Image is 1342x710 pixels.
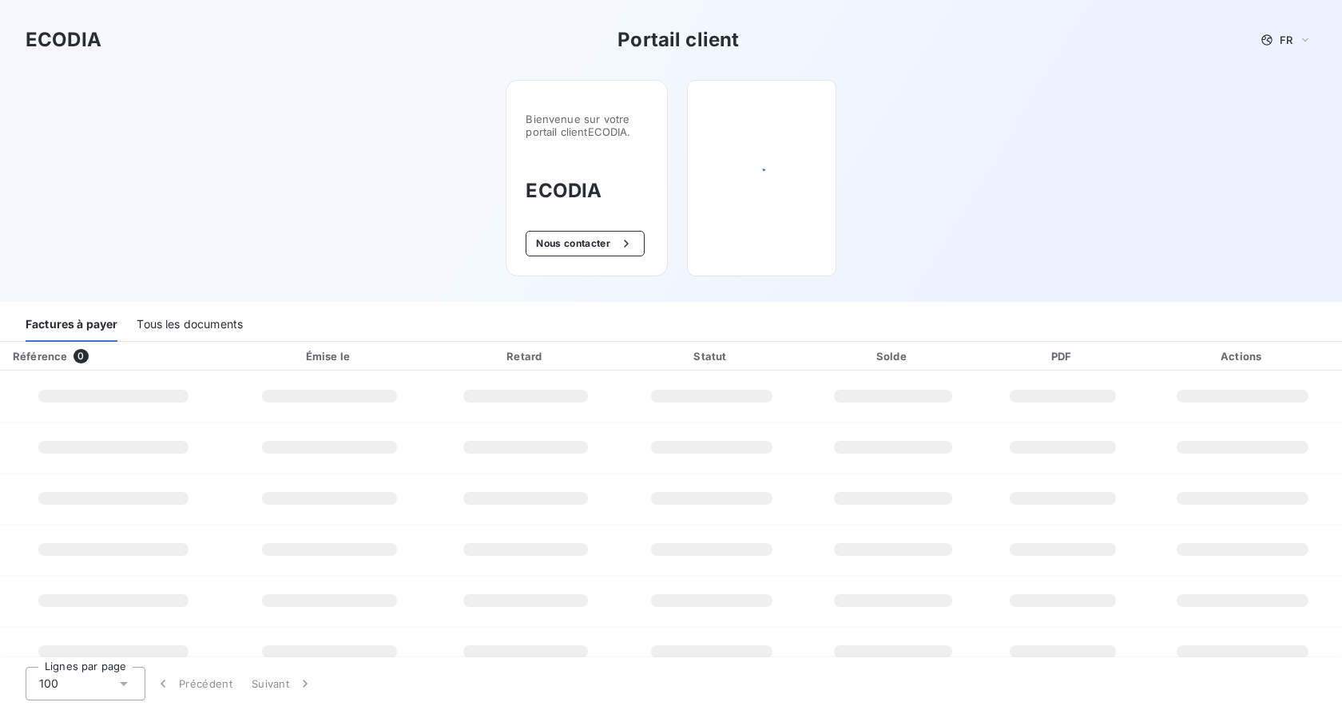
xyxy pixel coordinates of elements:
span: 100 [39,676,58,692]
div: Actions [1146,348,1339,364]
div: PDF [986,348,1140,364]
div: Factures à payer [26,308,117,342]
h3: Portail client [617,26,739,54]
h3: ECODIA [26,26,101,54]
h3: ECODIA [526,177,648,205]
div: Solde [807,348,979,364]
button: Suivant [242,667,323,700]
div: Émise le [230,348,428,364]
button: Précédent [145,667,242,700]
div: Tous les documents [137,308,243,342]
span: Bienvenue sur votre portail client ECODIA . [526,113,648,138]
div: Statut [623,348,800,364]
div: Référence [13,350,67,363]
span: FR [1280,34,1292,46]
div: Retard [435,348,617,364]
span: 0 [73,349,88,363]
button: Nous contacter [526,231,644,256]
